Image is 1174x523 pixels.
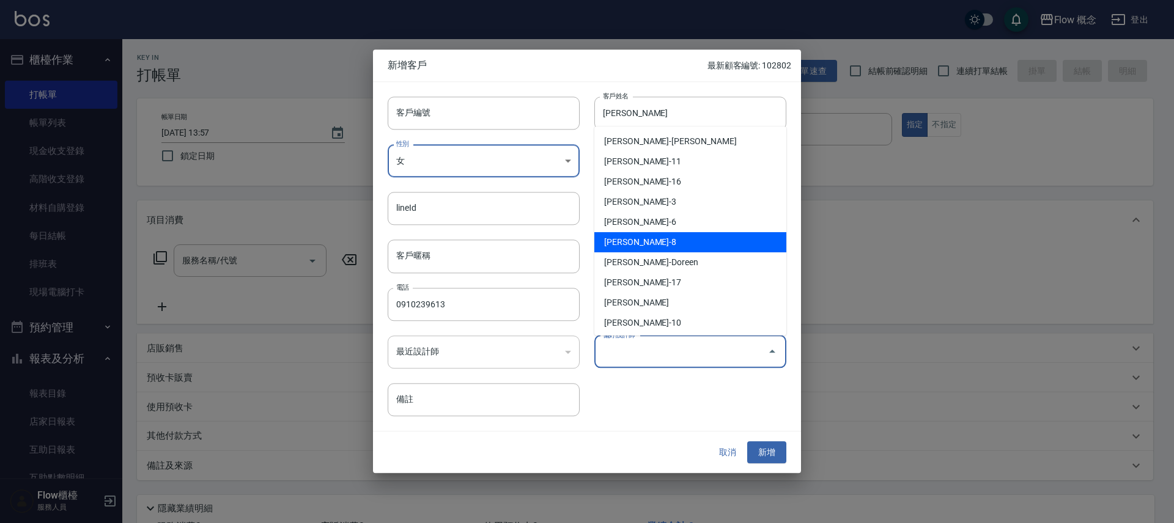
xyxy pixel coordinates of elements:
[747,441,786,464] button: 新增
[708,441,747,464] button: 取消
[594,313,786,333] li: [PERSON_NAME]-10
[594,293,786,313] li: [PERSON_NAME]
[594,333,786,353] li: [PERSON_NAME]-5
[594,272,786,293] li: [PERSON_NAME]-17
[603,330,635,339] label: 偏好設計師
[603,91,629,100] label: 客戶姓名
[388,59,707,71] span: 新增客戶
[594,131,786,152] li: [PERSON_NAME]-[PERSON_NAME]
[594,232,786,252] li: [PERSON_NAME]-8
[388,144,580,177] div: 女
[707,59,791,72] p: 最新顧客編號: 102802
[396,282,409,291] label: 電話
[594,192,786,212] li: [PERSON_NAME]-3
[594,172,786,192] li: [PERSON_NAME]-16
[762,342,782,362] button: Close
[396,139,409,148] label: 性別
[594,152,786,172] li: [PERSON_NAME]-11
[594,212,786,232] li: [PERSON_NAME]-6
[594,252,786,272] li: [PERSON_NAME]-Doreen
